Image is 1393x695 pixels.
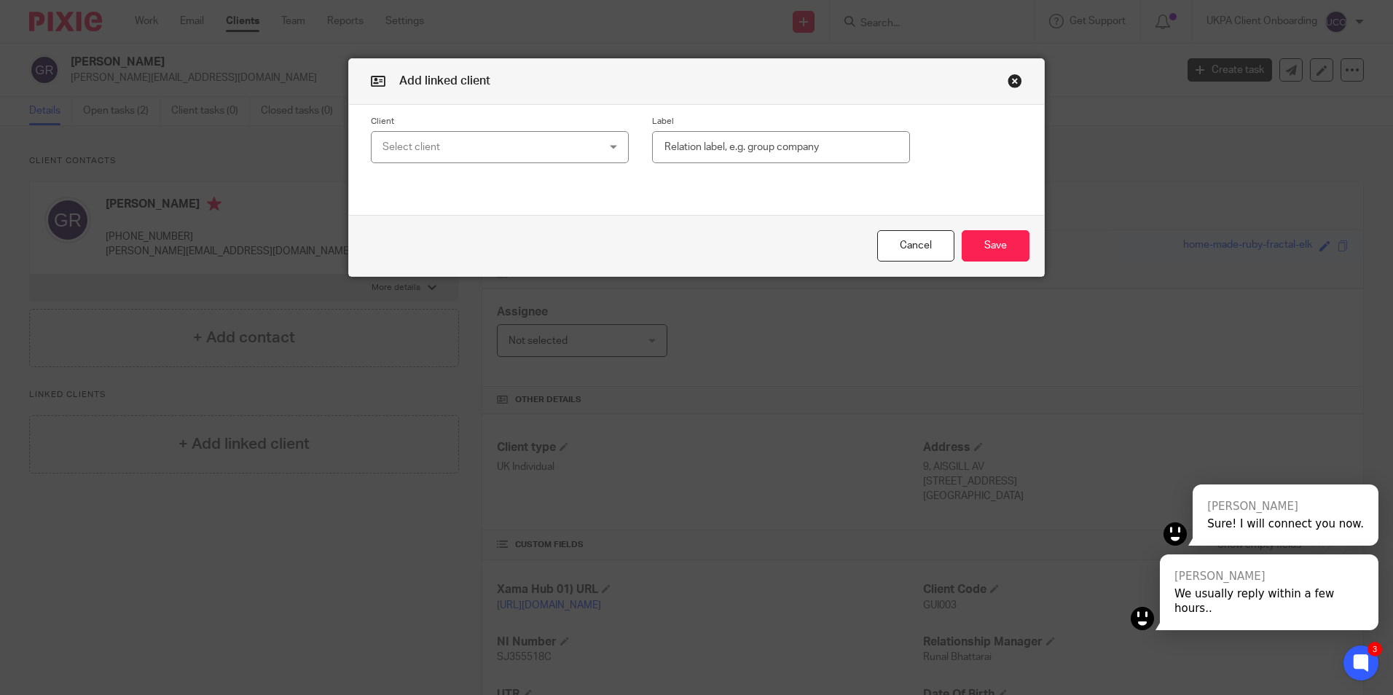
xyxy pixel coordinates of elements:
button: Save [962,230,1029,262]
div: Select client [382,132,579,162]
span: Add linked client [399,75,490,87]
img: kai.png [1131,607,1154,630]
div: [PERSON_NAME] [1174,569,1364,584]
div: We usually reply within a few hours.. [1174,586,1364,616]
div: [PERSON_NAME] [1207,499,1364,514]
input: Relation label, e.g. group company [652,131,910,164]
img: kai.png [1164,522,1187,546]
div: Sure! I will connect you now. [1207,517,1364,531]
button: Cancel [877,230,954,262]
label: Label [652,116,910,127]
div: 3 [1368,642,1382,656]
label: Client [371,116,629,127]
